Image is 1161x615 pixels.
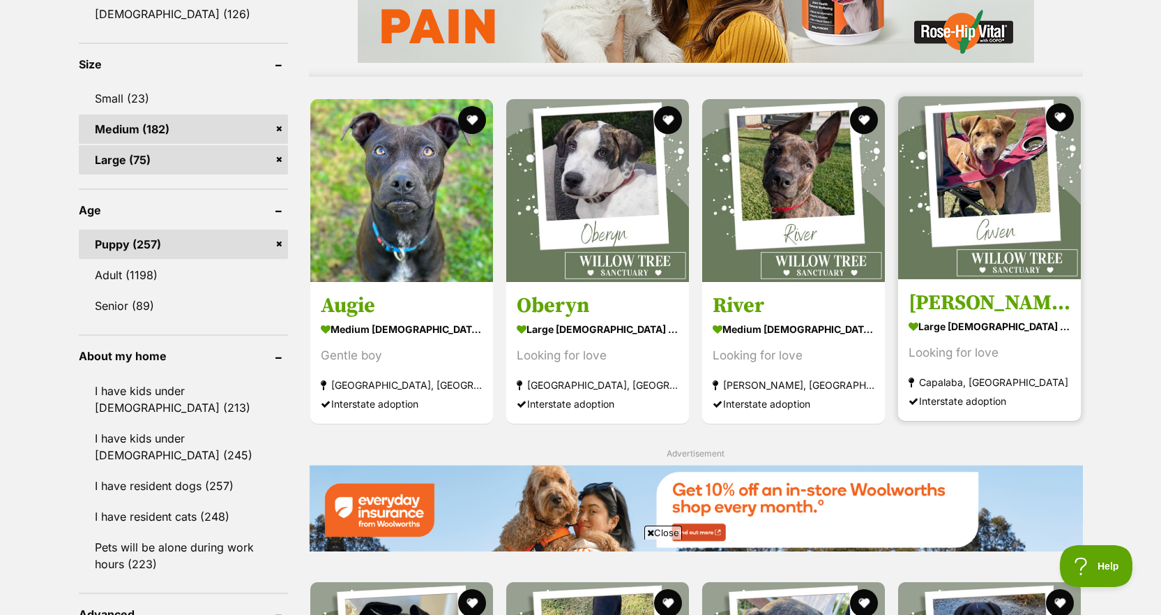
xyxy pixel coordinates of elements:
div: Interstate adoption [909,391,1070,410]
h3: Oberyn [517,292,678,318]
strong: Capalaba, [GEOGRAPHIC_DATA] [909,372,1070,391]
a: I have kids under [DEMOGRAPHIC_DATA] (245) [79,424,288,470]
div: Interstate adoption [713,394,874,413]
iframe: Advertisement [327,545,835,608]
a: Everyday Insurance promotional banner [309,465,1083,554]
img: Gwen - Mastiff Dog [898,96,1081,279]
a: [PERSON_NAME] large [DEMOGRAPHIC_DATA] Dog Looking for love Capalaba, [GEOGRAPHIC_DATA] Interstat... [898,279,1081,420]
img: Augie - Staffordshire Bull Terrier Dog [310,99,493,282]
a: Medium (182) [79,114,288,144]
button: favourite [654,106,682,134]
strong: [GEOGRAPHIC_DATA], [GEOGRAPHIC_DATA] [517,375,678,394]
strong: [GEOGRAPHIC_DATA], [GEOGRAPHIC_DATA] [321,375,483,394]
span: Advertisement [667,448,724,459]
a: I have resident cats (248) [79,502,288,531]
h3: River [713,292,874,318]
header: Age [79,204,288,216]
a: I have resident dogs (257) [79,471,288,501]
button: favourite [1047,103,1075,131]
a: Pets will be alone during work hours (223) [79,533,288,579]
button: favourite [850,106,878,134]
a: Puppy (257) [79,230,288,259]
h3: Augie [321,292,483,318]
a: Large (75) [79,145,288,175]
strong: medium [DEMOGRAPHIC_DATA] Dog [713,318,874,339]
header: Size [79,58,288,71]
header: About my home [79,350,288,362]
div: Looking for love [909,343,1070,362]
a: Augie medium [DEMOGRAPHIC_DATA] Dog Gentle boy [GEOGRAPHIC_DATA], [GEOGRAPHIC_DATA] Interstate ad... [310,281,493,423]
h3: [PERSON_NAME] [909,289,1070,316]
img: Everyday Insurance promotional banner [309,465,1083,551]
a: Adult (1198) [79,260,288,290]
a: Senior (89) [79,291,288,320]
strong: large [DEMOGRAPHIC_DATA] Dog [909,316,1070,336]
div: Interstate adoption [517,394,678,413]
div: Gentle boy [321,346,483,364]
div: Looking for love [517,346,678,364]
span: Close [644,526,682,540]
img: Oberyn - Great Dane Dog [506,99,689,282]
a: Small (23) [79,84,288,113]
strong: medium [DEMOGRAPHIC_DATA] Dog [321,318,483,339]
a: Oberyn large [DEMOGRAPHIC_DATA] Dog Looking for love [GEOGRAPHIC_DATA], [GEOGRAPHIC_DATA] Interst... [506,281,689,423]
strong: large [DEMOGRAPHIC_DATA] Dog [517,318,678,339]
iframe: Help Scout Beacon - Open [1060,545,1133,587]
div: Looking for love [713,346,874,364]
button: favourite [458,106,486,134]
a: River medium [DEMOGRAPHIC_DATA] Dog Looking for love [PERSON_NAME], [GEOGRAPHIC_DATA] Interstate ... [702,281,885,423]
strong: [PERSON_NAME], [GEOGRAPHIC_DATA] [713,375,874,394]
a: I have kids under [DEMOGRAPHIC_DATA] (213) [79,376,288,422]
img: River - Staffordshire Bull Terrier Dog [702,99,885,282]
div: Interstate adoption [321,394,483,413]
